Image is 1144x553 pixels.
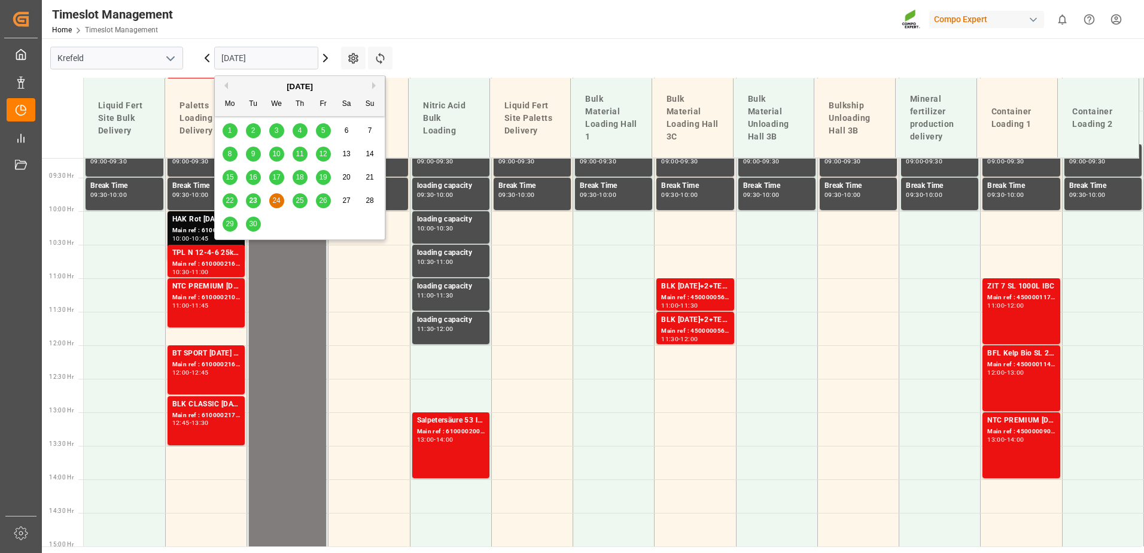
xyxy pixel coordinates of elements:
[363,170,378,185] div: Choose Sunday, September 21st, 2025
[929,11,1044,28] div: Compo Expert
[680,303,698,308] div: 11:30
[1005,192,1006,197] div: -
[599,192,616,197] div: 10:00
[1007,159,1024,164] div: 09:30
[498,159,516,164] div: 09:00
[226,196,233,205] span: 22
[293,147,308,162] div: Choose Thursday, September 11th, 2025
[762,159,780,164] div: 09:30
[172,247,240,259] div: TPL N 12-4-6 25kg (x40) D,A,CHBT FAIR 25-5-8 35%UH 3M 25kg (x40) INT
[1005,370,1006,375] div: -
[987,427,1055,437] div: Main ref : 4500000904, 2000000789
[272,173,280,181] span: 17
[316,97,331,112] div: Fr
[762,192,780,197] div: 10:00
[661,303,679,308] div: 11:00
[987,293,1055,303] div: Main ref : 4500001175, 2000000991
[249,173,257,181] span: 16
[1069,180,1137,192] div: Break Time
[339,123,354,138] div: Choose Saturday, September 6th, 2025
[987,159,1005,164] div: 09:00
[363,97,378,112] div: Su
[339,147,354,162] div: Choose Saturday, September 13th, 2025
[190,303,191,308] div: -
[679,159,680,164] div: -
[760,192,762,197] div: -
[1069,159,1087,164] div: 09:00
[500,95,561,142] div: Liquid Fert Site Paletts Delivery
[417,415,485,427] div: Salpetersäure 53 lose
[108,159,109,164] div: -
[223,123,238,138] div: Choose Monday, September 1st, 2025
[580,180,647,192] div: Break Time
[342,150,350,158] span: 13
[925,159,942,164] div: 09:30
[679,336,680,342] div: -
[844,192,861,197] div: 10:00
[661,192,679,197] div: 09:30
[1088,192,1106,197] div: 10:00
[49,508,74,514] span: 14:30 Hr
[221,82,228,89] button: Previous Month
[175,95,236,142] div: Paletts Loading & Delivery 1
[923,159,925,164] div: -
[275,126,279,135] span: 3
[987,348,1055,360] div: BFL Kelp Bio SL 20L(with B)(x48) EGY MTOBFL KELP BIO SL (with B) 12x1L (x60) EGY;BFL P-MAX SL 12x...
[172,226,240,236] div: Main ref : 6100000694, 2000000233 2000000233;
[434,293,436,298] div: -
[246,170,261,185] div: Choose Tuesday, September 16th, 2025
[293,170,308,185] div: Choose Thursday, September 18th, 2025
[1067,101,1129,135] div: Container Loading 2
[226,173,233,181] span: 15
[293,97,308,112] div: Th
[172,192,190,197] div: 09:30
[987,192,1005,197] div: 09:30
[661,180,729,192] div: Break Time
[49,172,74,179] span: 09:30 Hr
[52,26,72,34] a: Home
[516,159,518,164] div: -
[172,348,240,360] div: BT SPORT [DATE] 25%UH 3M 25kg (x40) INTBT FAIR 25-5-8 35%UH 3M 25kg (x40) INTBT T NK [DATE] 11%UH...
[987,101,1048,135] div: Container Loading 1
[49,206,74,212] span: 10:00 Hr
[52,5,173,23] div: Timeslot Management
[191,420,209,426] div: 13:30
[580,192,597,197] div: 09:30
[316,147,331,162] div: Choose Friday, September 12th, 2025
[417,314,485,326] div: loading capacity
[1049,6,1076,33] button: show 0 new notifications
[417,180,485,192] div: loading capacity
[518,159,535,164] div: 09:30
[249,220,257,228] span: 30
[906,180,973,192] div: Break Time
[269,147,284,162] div: Choose Wednesday, September 10th, 2025
[223,217,238,232] div: Choose Monday, September 29th, 2025
[366,150,373,158] span: 14
[436,293,454,298] div: 11:30
[191,370,209,375] div: 12:45
[987,437,1005,442] div: 13:00
[929,8,1049,31] button: Compo Expert
[339,193,354,208] div: Choose Saturday, September 27th, 2025
[434,326,436,332] div: -
[223,97,238,112] div: Mo
[190,159,191,164] div: -
[172,360,240,370] div: Main ref : 6100002160, 2000001604
[109,192,127,197] div: 10:00
[436,226,454,231] div: 10:30
[191,159,209,164] div: 09:30
[190,370,191,375] div: -
[516,192,518,197] div: -
[50,47,183,69] input: Type to search/select
[172,411,240,421] div: Main ref : 6100002173, 2000000794;2000001288 2000000794
[597,192,599,197] div: -
[417,247,485,259] div: loading capacity
[49,541,74,548] span: 15:00 Hr
[251,150,255,158] span: 9
[824,180,892,192] div: Break Time
[925,192,942,197] div: 10:00
[418,95,480,142] div: Nitric Acid Bulk Loading
[661,336,679,342] div: 11:30
[1069,192,1087,197] div: 09:30
[597,159,599,164] div: -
